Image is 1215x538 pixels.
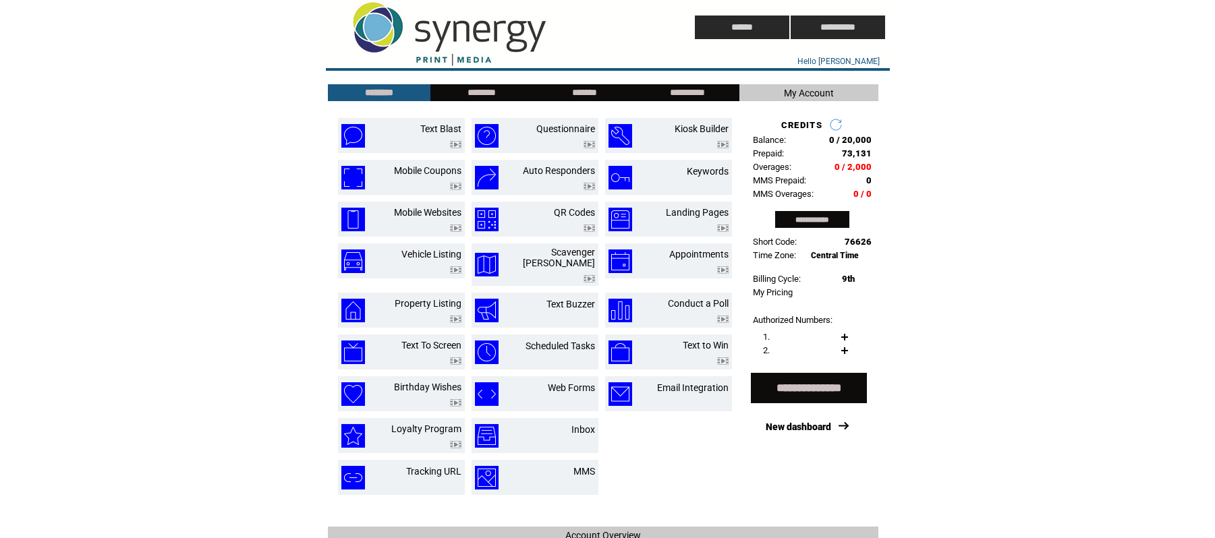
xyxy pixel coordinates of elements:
a: Mobile Coupons [394,165,461,176]
span: MMS Prepaid: [753,175,806,185]
a: Web Forms [548,382,595,393]
img: video.png [717,225,729,232]
img: text-to-screen.png [341,340,365,364]
a: Text to Win [683,340,729,351]
a: Email Integration [657,382,729,393]
a: Scheduled Tasks [526,340,595,351]
a: Tracking URL [406,466,461,477]
a: Property Listing [395,298,461,309]
img: text-to-win.png [609,340,632,364]
img: inbox.png [475,424,499,448]
a: Scavenger [PERSON_NAME] [523,247,595,268]
img: video.png [584,183,595,190]
a: My Pricing [753,287,793,297]
img: mobile-websites.png [341,208,365,231]
a: Text Blast [420,123,461,134]
span: 2. [763,345,770,355]
span: 73,131 [842,148,872,158]
img: kiosk-builder.png [609,124,632,148]
a: Mobile Websites [394,207,461,218]
img: video.png [717,357,729,365]
span: Prepaid: [753,148,784,158]
span: Authorized Numbers: [753,315,832,325]
img: questionnaire.png [475,124,499,148]
img: video.png [450,316,461,323]
img: video.png [450,266,461,274]
img: video.png [584,275,595,282]
img: mms.png [475,466,499,489]
a: Conduct a Poll [668,298,729,309]
span: Short Code: [753,237,797,247]
img: video.png [450,357,461,365]
span: 0 [866,175,872,185]
img: birthday-wishes.png [341,382,365,406]
a: Auto Responders [523,165,595,176]
span: 0 / 20,000 [829,135,872,145]
img: keywords.png [609,166,632,189]
img: tracking-url.png [341,466,365,489]
span: 76626 [845,237,872,247]
img: text-blast.png [341,124,365,148]
a: Birthday Wishes [394,382,461,392]
img: video.png [450,141,461,148]
img: video.png [717,266,729,274]
img: video.png [717,141,729,148]
span: Central Time [811,251,859,260]
img: video.png [584,225,595,232]
a: Loyalty Program [391,423,461,434]
img: video.png [450,225,461,232]
img: email-integration.png [609,382,632,406]
a: Text Buzzer [546,299,595,309]
a: Inbox [571,424,595,435]
a: New dashboard [766,421,831,432]
a: Text To Screen [401,340,461,351]
span: Hello [PERSON_NAME] [797,57,880,66]
span: Billing Cycle: [753,274,801,284]
img: auto-responders.png [475,166,499,189]
img: video.png [717,316,729,323]
img: appointments.png [609,249,632,273]
img: landing-pages.png [609,208,632,231]
span: 0 / 0 [853,189,872,199]
img: video.png [584,141,595,148]
img: conduct-a-poll.png [609,299,632,322]
img: scheduled-tasks.png [475,340,499,364]
span: CREDITS [781,120,822,130]
a: Landing Pages [666,207,729,218]
a: QR Codes [554,207,595,218]
span: Overages: [753,162,791,172]
img: mobile-coupons.png [341,166,365,189]
span: Balance: [753,135,786,145]
a: Kiosk Builder [675,123,729,134]
img: video.png [450,399,461,407]
img: video.png [450,441,461,448]
span: 0 / 2,000 [835,162,872,172]
a: Appointments [669,249,729,260]
img: qr-codes.png [475,208,499,231]
a: Questionnaire [536,123,595,134]
a: Vehicle Listing [401,249,461,260]
span: My Account [784,88,834,98]
a: MMS [573,466,595,477]
span: 1. [763,332,770,342]
img: scavenger-hunt.png [475,253,499,276]
span: 9th [842,274,855,284]
img: loyalty-program.png [341,424,365,448]
img: property-listing.png [341,299,365,322]
span: MMS Overages: [753,189,814,199]
img: vehicle-listing.png [341,249,365,273]
img: web-forms.png [475,382,499,406]
img: text-buzzer.png [475,299,499,322]
span: Time Zone: [753,250,796,260]
img: video.png [450,183,461,190]
a: Keywords [687,166,729,177]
